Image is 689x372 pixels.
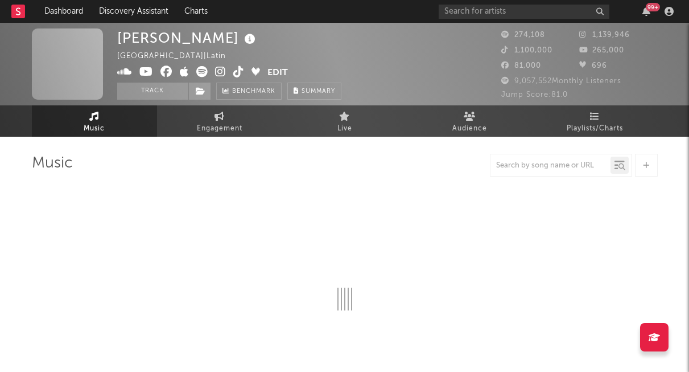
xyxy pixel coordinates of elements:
div: [PERSON_NAME] [117,28,258,47]
button: Summary [287,83,341,100]
span: Jump Score: 81.0 [501,91,568,99]
span: Engagement [197,122,242,136]
span: 1,100,000 [501,47,552,54]
button: 99+ [642,7,650,16]
input: Search for artists [439,5,609,19]
span: Audience [452,122,487,136]
a: Benchmark [216,83,282,100]
span: 9,057,552 Monthly Listeners [501,77,621,85]
div: [GEOGRAPHIC_DATA] | Latin [117,50,239,63]
input: Search by song name or URL [490,161,610,170]
button: Edit [267,66,288,80]
span: Benchmark [232,85,275,99]
span: 81,000 [501,62,541,70]
a: Audience [407,105,533,137]
span: Summary [302,88,335,95]
button: Track [117,83,188,100]
span: Playlists/Charts [567,122,623,136]
span: Music [84,122,105,136]
a: Music [32,105,157,137]
span: 1,139,946 [579,31,630,39]
span: Live [337,122,352,136]
a: Engagement [157,105,282,137]
span: 274,108 [501,31,545,39]
div: 99 + [646,3,660,11]
a: Playlists/Charts [533,105,658,137]
span: 696 [579,62,607,70]
a: Live [282,105,407,137]
span: 265,000 [579,47,624,54]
